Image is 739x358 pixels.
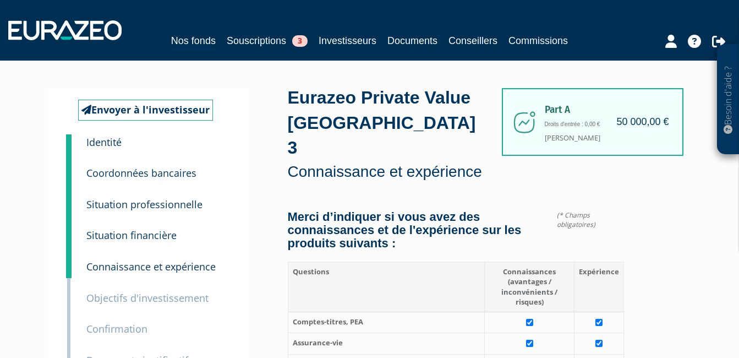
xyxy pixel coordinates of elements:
[319,33,376,48] a: Investisseurs
[574,262,624,312] th: Expérience
[292,35,308,47] span: 3
[66,244,72,278] a: 5
[171,33,216,50] a: Nos fonds
[86,322,147,335] small: Confirmation
[86,135,122,149] small: Identité
[616,117,669,128] h4: 50 000,00 €
[557,210,624,229] span: (* Champs obligatoires)
[485,262,574,312] th: Connaissances (avantages / inconvénients / risques)
[86,166,196,180] small: Coordonnées bancaires
[66,213,72,247] a: 4
[288,262,485,312] th: Questions
[387,33,437,48] a: Documents
[86,229,177,242] small: Situation financière
[288,85,487,183] div: Eurazeo Private Value [GEOGRAPHIC_DATA] 3
[722,50,735,149] p: Besoin d'aide ?
[66,134,72,156] a: 1
[8,20,122,40] img: 1732889491-logotype_eurazeo_blanc_rvb.png
[288,161,487,183] p: Connaissance et expérience
[288,333,485,355] th: Assurance-vie
[288,210,625,251] h4: Merci d’indiquer si vous avez des connaissances et de l'expérience sur les produits suivants :
[227,33,308,48] a: Souscriptions3
[448,33,497,48] a: Conseillers
[86,291,209,305] small: Objectifs d'investissement
[288,312,485,333] th: Comptes-titres, PEA
[86,198,202,211] small: Situation professionnelle
[86,260,216,273] small: Connaissance et expérience
[78,100,213,121] a: Envoyer à l'investisseur
[66,182,72,216] a: 3
[66,150,72,185] a: 2
[508,33,568,48] a: Commissions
